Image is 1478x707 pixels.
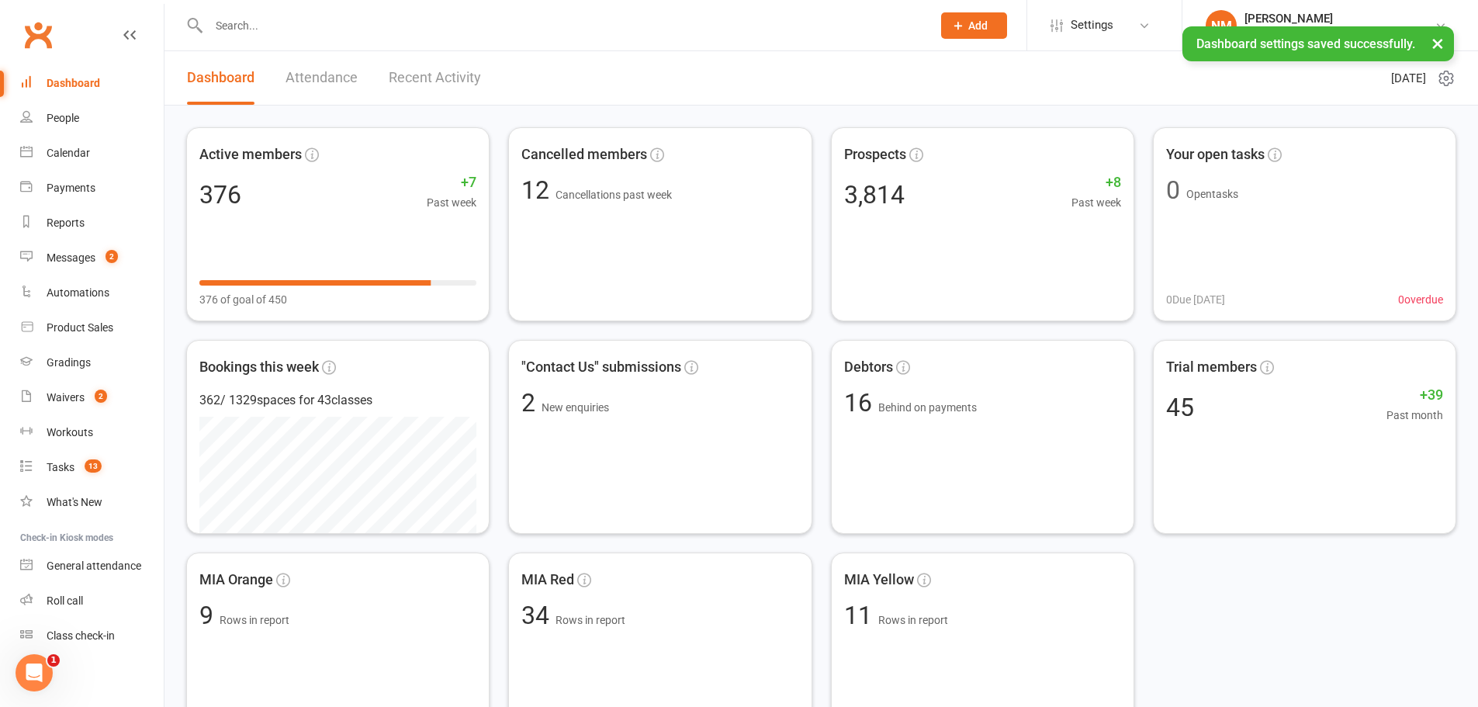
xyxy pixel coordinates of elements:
a: Workouts [20,415,164,450]
a: Reports [20,206,164,241]
div: 3,814 [844,182,905,207]
span: Open tasks [1186,188,1238,200]
span: 376 of goal of 450 [199,291,287,308]
div: What's New [47,496,102,508]
div: General attendance [47,560,141,572]
span: New enquiries [542,401,609,414]
span: 0 overdue [1398,291,1443,308]
div: 376 [199,182,241,207]
div: People [47,112,79,124]
iframe: Intercom live chat [16,654,53,691]
span: +7 [427,172,476,194]
div: Dashboard [47,77,100,89]
div: Roll call [47,594,83,607]
a: Product Sales [20,310,164,345]
span: 16 [844,388,878,418]
div: Waivers [47,391,85,404]
span: 2 [95,390,107,403]
a: Calendar [20,136,164,171]
a: Recent Activity [389,51,481,105]
div: 362 / 1329 spaces for 43 classes [199,390,476,411]
span: Past week [1071,194,1121,211]
span: Active members [199,144,302,166]
span: Bookings this week [199,356,319,379]
span: 0 Due [DATE] [1166,291,1225,308]
span: Cancellations past week [556,189,672,201]
span: 13 [85,459,102,473]
span: Rows in report [878,614,948,626]
a: Waivers 2 [20,380,164,415]
div: [PERSON_NAME] [1244,12,1435,26]
div: 0 [1166,178,1180,203]
div: Workouts [47,426,93,438]
a: What's New [20,485,164,520]
span: Behind on payments [878,401,977,414]
input: Search... [204,15,921,36]
a: Gradings [20,345,164,380]
span: Add [968,19,988,32]
a: Dashboard [20,66,164,101]
div: Dashboard settings saved successfully. [1182,26,1454,61]
span: Trial members [1166,356,1257,379]
span: 2 [521,388,542,418]
span: 12 [521,175,556,205]
div: Tasks [47,461,74,473]
a: Tasks 13 [20,450,164,485]
span: Prospects [844,144,906,166]
span: 1 [47,654,60,667]
span: 9 [199,601,220,630]
span: Past week [427,194,476,211]
span: 34 [521,601,556,630]
div: Payments [47,182,95,194]
a: Attendance [286,51,358,105]
span: MIA Red [521,569,574,591]
a: Clubworx [19,16,57,54]
a: Class kiosk mode [20,619,164,653]
a: People [20,101,164,136]
div: Automations [47,286,109,299]
div: Urban Muaythai - [GEOGRAPHIC_DATA] [1244,26,1435,40]
div: Class check-in [47,629,115,642]
span: Your open tasks [1166,144,1265,166]
span: MIA Yellow [844,569,914,591]
a: Messages 2 [20,241,164,276]
span: Rows in report [220,614,289,626]
span: Past month [1386,407,1443,424]
span: Debtors [844,356,893,379]
a: Automations [20,276,164,310]
a: Dashboard [187,51,254,105]
button: × [1424,26,1452,60]
span: [DATE] [1391,69,1426,88]
span: "Contact Us" submissions [521,356,681,379]
span: 11 [844,601,878,630]
div: 45 [1166,395,1194,420]
a: Payments [20,171,164,206]
div: NM [1206,10,1237,41]
button: Add [941,12,1007,39]
div: Gradings [47,356,91,369]
span: Rows in report [556,614,625,626]
div: Product Sales [47,321,113,334]
span: Cancelled members [521,144,647,166]
span: 2 [106,250,118,263]
div: Calendar [47,147,90,159]
a: General attendance kiosk mode [20,549,164,584]
span: +8 [1071,172,1121,194]
a: Roll call [20,584,164,619]
span: Settings [1071,8,1113,43]
span: +39 [1386,384,1443,407]
div: Messages [47,251,95,264]
span: MIA Orange [199,569,273,591]
div: Reports [47,217,85,229]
